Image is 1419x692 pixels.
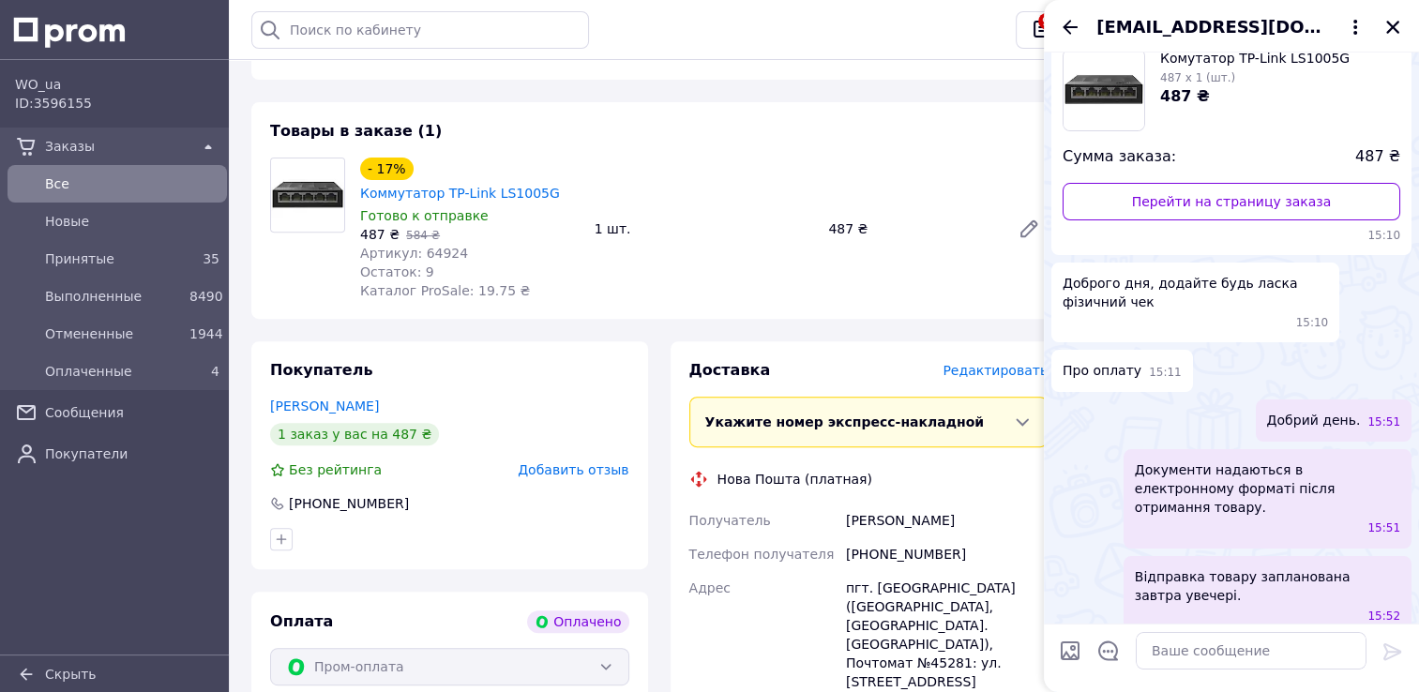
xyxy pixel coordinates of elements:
[1135,460,1400,517] span: Документи надаються в електронному форматі після отримання товару.
[1367,609,1400,624] span: 15:52 12.08.2025
[1096,639,1121,663] button: Открыть шаблоны ответов
[1267,411,1361,430] span: Добрий день.
[1096,15,1366,39] button: [EMAIL_ADDRESS][DOMAIN_NAME]
[1010,210,1048,248] a: Редактировать
[45,249,182,268] span: Принятые
[1135,567,1400,605] span: Відправка товару запланована завтра увечері.
[360,186,560,201] a: Коммутатор TP-Link LS1005G
[289,462,382,477] span: Без рейтинга
[1355,146,1400,168] span: 487 ₴
[360,158,414,180] div: - 17%
[1160,71,1235,84] span: 487 x 1 (шт.)
[1064,50,1144,130] img: 6198991268_w160_h160_komutator-tp-link-ls1005g.jpg
[45,403,219,422] span: Сообщения
[1063,274,1328,311] span: Доброго дня, додайте будь ласка фізичний чек
[689,580,731,595] span: Адрес
[713,470,877,489] div: Нова Пошта (платная)
[1016,11,1102,49] button: 9+Чат
[203,251,219,266] span: 35
[189,326,223,341] span: 1944
[15,75,219,94] span: WO_ua
[270,423,439,445] div: 1 заказ у вас на 487 ₴
[527,610,628,633] div: Оплачено
[1059,16,1081,38] button: Назад
[45,287,182,306] span: Выполненные
[1149,365,1182,381] span: 15:11 12.08.2025
[689,547,835,562] span: Телефон получателя
[271,158,344,232] img: Коммутатор TP-Link LS1005G
[842,504,1051,537] div: [PERSON_NAME]
[287,494,411,513] div: [PHONE_NUMBER]
[689,513,771,528] span: Получатель
[251,11,589,49] input: Поиск по кабинету
[1063,361,1141,381] span: Про оплату
[189,289,223,304] span: 8490
[1096,15,1329,39] span: [EMAIL_ADDRESS][DOMAIN_NAME]
[45,137,189,156] span: Заказы
[45,212,219,231] span: Новые
[270,361,372,379] span: Покупатель
[943,363,1048,378] span: Редактировать
[270,399,379,414] a: [PERSON_NAME]
[1160,87,1210,105] span: 487 ₴
[1063,228,1400,244] span: 15:10 12.08.2025
[270,122,442,140] span: Товары в заказе (1)
[360,227,400,242] span: 487 ₴
[1381,16,1404,38] button: Закрыть
[45,667,97,682] span: Скрыть
[821,216,1003,242] div: 487 ₴
[1063,146,1176,168] span: Сумма заказа:
[360,283,530,298] span: Каталог ProSale: 19.75 ₴
[211,364,219,379] span: 4
[45,362,182,381] span: Оплаченные
[45,444,219,463] span: Покупатели
[270,612,333,630] span: Оплата
[360,208,489,223] span: Готово к отправке
[45,324,182,343] span: Отмененные
[360,246,468,261] span: Артикул: 64924
[1063,183,1400,220] a: Перейти на страницу заказа
[705,414,985,429] span: Укажите номер экспресс-накладной
[689,361,771,379] span: Доставка
[45,174,219,193] span: Все
[1367,520,1400,536] span: 15:51 12.08.2025
[1160,49,1350,68] span: Комутатор TP-Link LS1005G
[1367,414,1400,430] span: 15:51 12.08.2025
[518,462,628,477] span: Добавить отзыв
[842,537,1051,571] div: [PHONE_NUMBER]
[406,229,440,242] span: 584 ₴
[587,216,822,242] div: 1 шт.
[1296,315,1329,331] span: 15:10 12.08.2025
[15,96,92,111] span: ID: 3596155
[360,264,434,279] span: Остаток: 9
